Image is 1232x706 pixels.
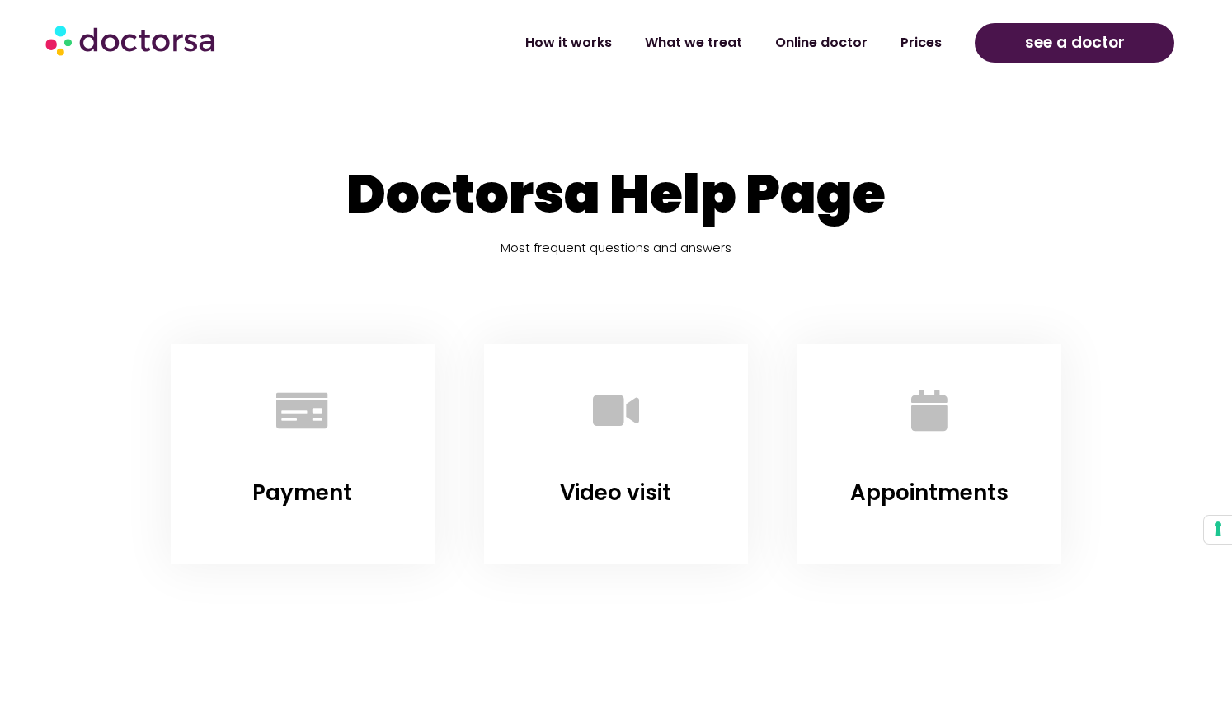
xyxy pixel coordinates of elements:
[850,478,1009,507] a: Appointments
[252,478,352,507] a: Payment
[257,365,348,456] a: Payment
[975,23,1174,63] a: see a doctor
[146,235,1086,261] h5: Most frequent questions and answers
[759,24,884,62] a: Online doctor
[571,365,661,456] a: Video visit
[884,24,958,62] a: Prices
[884,365,975,456] a: Appointments
[146,162,1086,227] h1: Doctorsa Help Page
[1025,30,1125,56] span: see a doctor
[560,478,671,507] a: Video visit
[1204,516,1232,544] button: Your consent preferences for tracking technologies
[509,24,628,62] a: How it works
[325,24,958,62] nav: Menu
[628,24,759,62] a: What we treat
